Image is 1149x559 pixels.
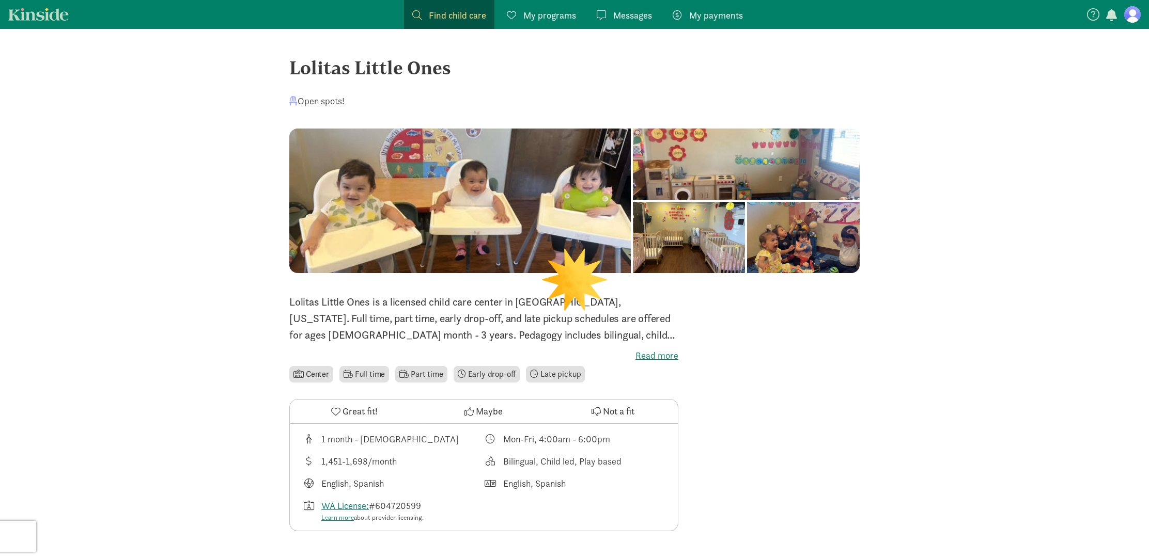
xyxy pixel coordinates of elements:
[526,366,585,382] li: Late pickup
[321,513,354,522] a: Learn more
[484,432,666,446] div: Class schedule
[689,8,743,22] span: My payments
[289,294,678,343] p: Lolitas Little Ones is a licensed child care center in [GEOGRAPHIC_DATA], [US_STATE]. Full time, ...
[503,454,622,468] div: Bilingual, Child led, Play based
[454,366,520,382] li: Early drop-off
[321,500,369,512] a: WA License:
[503,432,610,446] div: Mon-Fri, 4:00am - 6:00pm
[549,400,678,423] button: Not a fit
[302,454,484,468] div: Average tuition for this program
[523,8,576,22] span: My programs
[503,476,566,490] div: English, Spanish
[339,366,389,382] li: Full time
[484,476,666,490] div: Languages spoken
[289,94,345,108] div: Open spots!
[343,404,378,418] span: Great fit!
[321,476,384,490] div: English, Spanish
[289,349,678,362] label: Read more
[321,454,397,468] div: 1,451-1,698/month
[289,54,860,82] div: Lolitas Little Ones
[321,432,459,446] div: 1 month - [DEMOGRAPHIC_DATA]
[321,513,424,523] div: about provider licensing.
[302,476,484,490] div: Languages taught
[484,454,666,468] div: This provider's education philosophy
[429,8,486,22] span: Find child care
[419,400,548,423] button: Maybe
[290,400,419,423] button: Great fit!
[321,499,424,523] div: #604720599
[302,499,484,523] div: License number
[289,366,333,382] li: Center
[8,8,69,21] a: Kinside
[395,366,447,382] li: Part time
[613,8,652,22] span: Messages
[476,404,503,418] span: Maybe
[603,404,634,418] span: Not a fit
[302,432,484,446] div: Age range for children that this provider cares for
